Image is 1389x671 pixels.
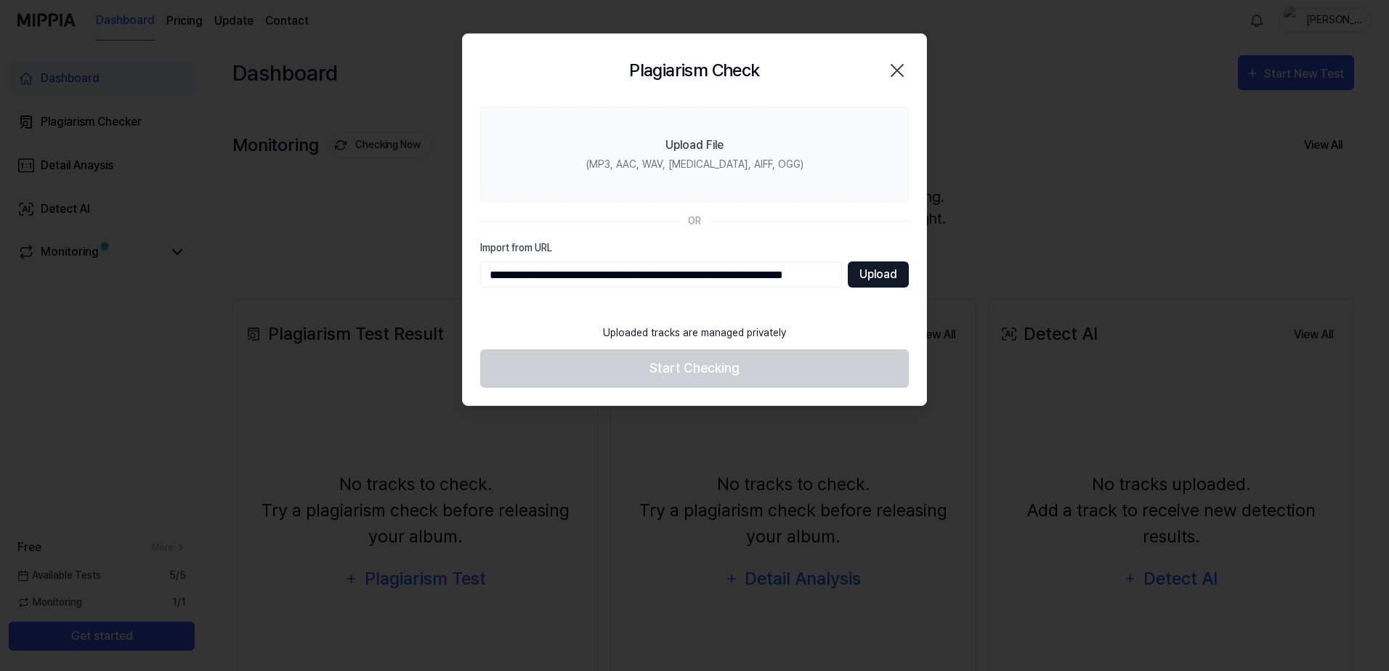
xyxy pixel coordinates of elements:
[594,317,795,349] div: Uploaded tracks are managed privately
[688,213,701,229] div: OR
[480,240,909,256] label: Import from URL
[665,137,724,154] div: Upload File
[848,261,909,288] button: Upload
[586,157,803,172] div: (MP3, AAC, WAV, [MEDICAL_DATA], AIFF, OGG)
[629,57,759,84] h2: Plagiarism Check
